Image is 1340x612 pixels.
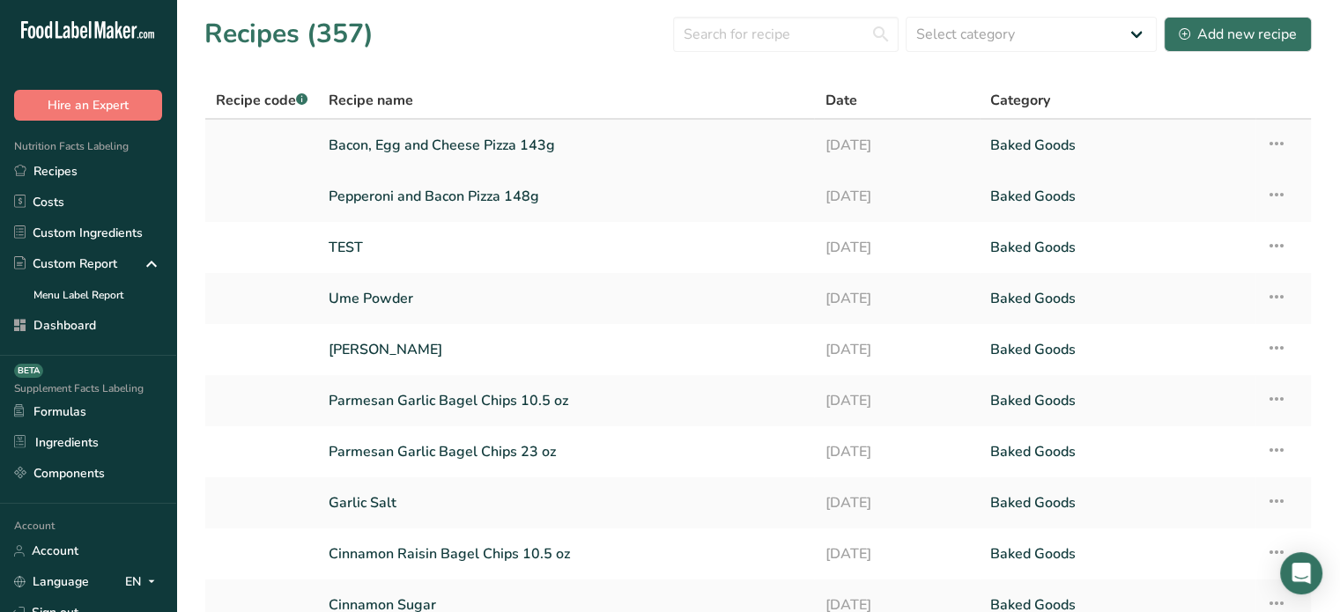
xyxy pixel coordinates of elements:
div: Custom Report [14,254,117,273]
a: Parmesan Garlic Bagel Chips 23 oz [329,433,803,470]
a: [DATE] [825,280,969,317]
a: Parmesan Garlic Bagel Chips 10.5 oz [329,382,803,419]
span: Date [825,90,856,111]
a: [DATE] [825,229,969,266]
a: TEST [329,229,803,266]
a: Baked Goods [990,382,1245,419]
a: Baked Goods [990,535,1245,572]
div: EN [125,571,162,593]
a: [DATE] [825,127,969,164]
h1: Recipes (357) [204,14,374,54]
a: [DATE] [825,433,969,470]
input: Search for recipe [673,17,899,52]
div: Open Intercom Messenger [1280,552,1322,594]
a: Ume Powder [329,280,803,317]
a: [PERSON_NAME] [329,331,803,368]
a: Baked Goods [990,229,1245,266]
div: Add new recipe [1179,24,1297,45]
span: Category [990,90,1050,111]
a: [DATE] [825,382,969,419]
a: Baked Goods [990,127,1245,164]
a: Baked Goods [990,433,1245,470]
a: Garlic Salt [329,484,803,521]
a: Bacon, Egg and Cheese Pizza 143g [329,127,803,164]
a: [DATE] [825,484,969,521]
a: Baked Goods [990,484,1245,521]
a: [DATE] [825,535,969,572]
span: Recipe name [329,90,413,111]
a: Cinnamon Raisin Bagel Chips 10.5 oz [329,535,803,572]
a: [DATE] [825,331,969,368]
span: Recipe code [216,91,307,110]
button: Hire an Expert [14,90,162,121]
a: Baked Goods [990,280,1245,317]
a: Pepperoni and Bacon Pizza 148g [329,178,803,215]
a: Baked Goods [990,178,1245,215]
a: Baked Goods [990,331,1245,368]
button: Add new recipe [1164,17,1312,52]
a: [DATE] [825,178,969,215]
div: BETA [14,364,43,378]
a: Language [14,566,89,597]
